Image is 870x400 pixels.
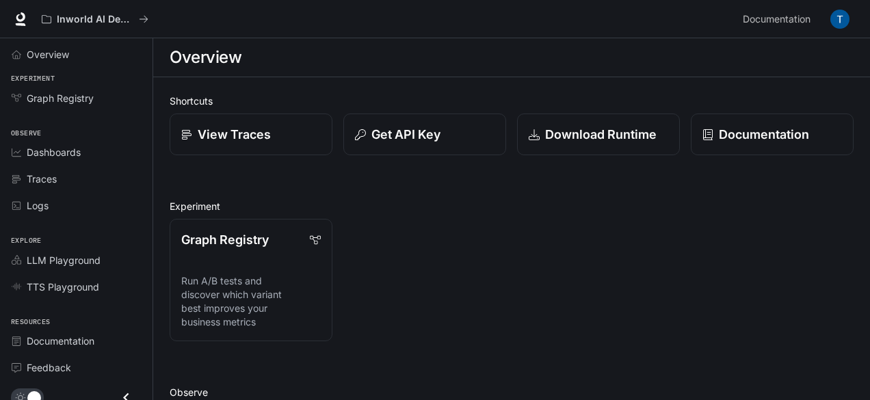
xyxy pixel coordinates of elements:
[5,194,147,217] a: Logs
[170,94,854,108] h2: Shortcuts
[5,167,147,191] a: Traces
[170,114,332,155] a: View Traces
[170,385,854,399] h2: Observe
[170,199,854,213] h2: Experiment
[5,248,147,272] a: LLM Playground
[737,5,821,33] a: Documentation
[27,198,49,213] span: Logs
[27,334,94,348] span: Documentation
[826,5,854,33] button: User avatar
[57,14,133,25] p: Inworld AI Demos
[198,125,271,144] p: View Traces
[27,280,99,294] span: TTS Playground
[181,274,321,329] p: Run A/B tests and discover which variant best improves your business metrics
[36,5,155,33] button: All workspaces
[5,140,147,164] a: Dashboards
[545,125,657,144] p: Download Runtime
[371,125,440,144] p: Get API Key
[5,275,147,299] a: TTS Playground
[170,44,241,71] h1: Overview
[343,114,506,155] button: Get API Key
[27,145,81,159] span: Dashboards
[27,253,101,267] span: LLM Playground
[27,91,94,105] span: Graph Registry
[691,114,854,155] a: Documentation
[517,114,680,155] a: Download Runtime
[5,329,147,353] a: Documentation
[27,172,57,186] span: Traces
[5,86,147,110] a: Graph Registry
[830,10,849,29] img: User avatar
[170,219,332,341] a: Graph RegistryRun A/B tests and discover which variant best improves your business metrics
[181,230,269,249] p: Graph Registry
[27,47,69,62] span: Overview
[27,360,71,375] span: Feedback
[5,42,147,66] a: Overview
[5,356,147,379] a: Feedback
[719,125,809,144] p: Documentation
[743,11,810,28] span: Documentation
